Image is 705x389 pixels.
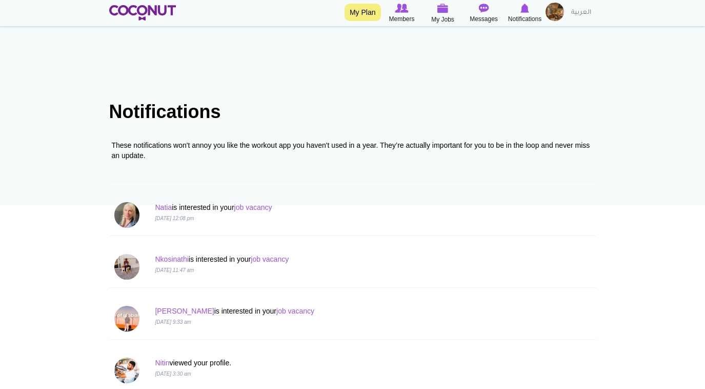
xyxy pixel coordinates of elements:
a: Notifications Notifications [505,3,546,24]
span: Messages [470,14,498,24]
a: Nkosinathi [155,255,188,263]
p: is interested in your [155,254,468,264]
img: My Jobs [437,4,449,13]
a: My Plan [345,4,381,21]
i: [DATE] 9:33 am [155,319,191,325]
p: viewed your profile. [155,358,468,368]
a: Natia [155,203,172,211]
a: Messages Messages [464,3,505,24]
span: Members [389,14,414,24]
i: [DATE] 11:47 am [155,267,194,273]
img: Messages [479,4,489,13]
span: My Jobs [431,14,454,25]
i: [DATE] 3:30 am [155,371,191,377]
a: العربية [566,3,596,23]
a: Browse Members Members [381,3,422,24]
a: [PERSON_NAME] [155,307,214,315]
img: Browse Members [395,4,408,13]
a: job vacancy [234,203,272,211]
a: Nitin [155,359,169,367]
img: Home [109,5,176,21]
span: Notifications [508,14,541,24]
a: job vacancy [276,307,314,315]
img: Notifications [520,4,529,13]
p: is interested in your [155,202,468,212]
div: These notifications won't annoy you like the workout app you haven't used in a year. They’re actu... [112,140,594,161]
a: job vacancy [251,255,289,263]
a: My Jobs My Jobs [422,3,464,25]
p: is interested in your [155,306,468,316]
h1: Notifications [109,102,596,122]
i: [DATE] 12:08 pm [155,216,194,221]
